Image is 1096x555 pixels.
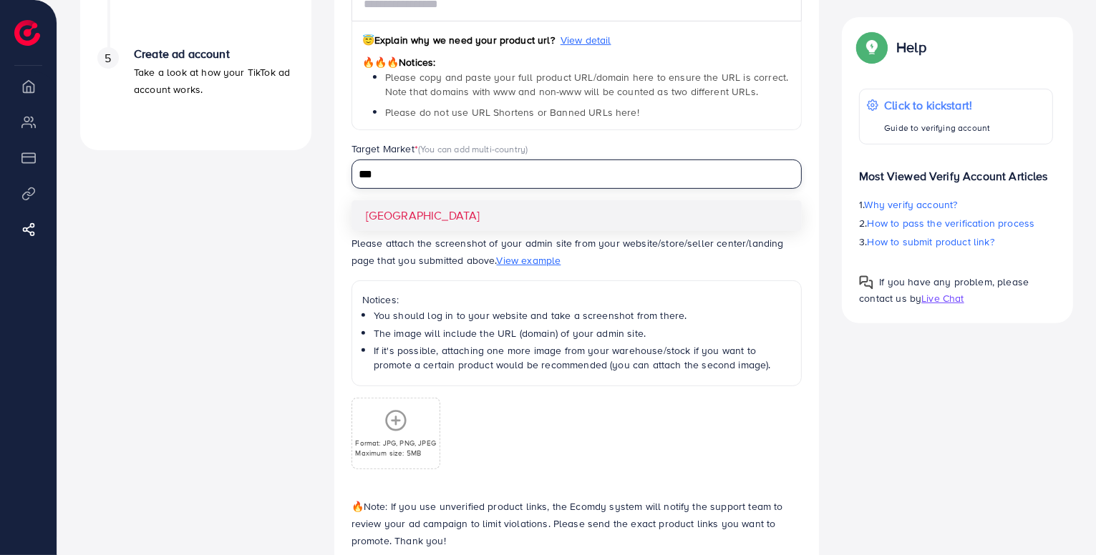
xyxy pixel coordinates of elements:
[362,55,436,69] span: Notices:
[355,448,436,458] p: Maximum size: 5MB
[351,159,802,189] div: Search for option
[355,438,436,448] p: Format: JPG, PNG, JPEG
[896,39,926,56] p: Help
[351,499,364,514] span: 🔥
[868,235,994,249] span: How to submit product link?
[362,55,399,69] span: 🔥🔥🔥
[374,326,792,340] li: The image will include the URL (domain) of your admin site.
[859,233,1053,250] p: 3.
[859,196,1053,213] p: 1.
[497,253,561,267] span: View example
[362,33,555,47] span: Explain why we need your product url?
[134,47,294,61] h4: Create ad account
[884,119,990,137] p: Guide to verifying account
[865,197,958,212] span: Why verify account?
[80,47,311,133] li: Create ad account
[561,33,611,47] span: View detail
[385,105,639,119] span: Please do not use URL Shortens or Banned URLs here!
[884,97,990,114] p: Click to kickstart!
[351,200,802,231] li: [GEOGRAPHIC_DATA]
[134,64,294,98] p: Take a look at how your TikTok ad account works.
[362,291,792,308] p: Notices:
[374,308,792,323] li: You should log in to your website and take a screenshot from there.
[859,156,1053,185] p: Most Viewed Verify Account Articles
[374,343,792,373] li: If it's possible, attaching one more image from your warehouse/stock if you want to promote a cer...
[351,142,528,156] label: Target Market
[385,70,789,99] span: Please copy and paste your full product URL/domain here to ensure the URL is correct. Note that d...
[1035,491,1085,544] iframe: Chat
[859,275,1029,305] span: If you have any problem, please contact us by
[859,34,885,60] img: Popup guide
[354,164,784,186] input: Search for option
[859,215,1053,232] p: 2.
[859,275,873,290] img: Popup guide
[14,20,40,46] img: logo
[351,235,802,269] p: Please attach the screenshot of your admin site from your website/store/seller center/landing pag...
[921,291,964,305] span: Live Chat
[351,498,802,549] p: Note: If you use unverified product links, the Ecomdy system will notify the support team to revi...
[105,50,111,67] span: 5
[868,216,1035,230] span: How to pass the verification process
[362,33,374,47] span: 😇
[418,142,528,155] span: (You can add multi-country)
